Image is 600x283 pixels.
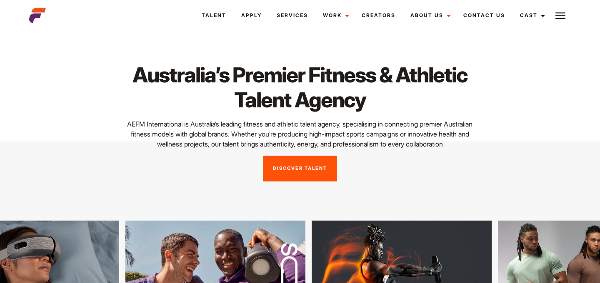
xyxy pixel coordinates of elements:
a: Apply [234,4,269,27]
a: Work [315,4,354,27]
a: Creators [354,4,403,27]
a: Cast [512,4,550,27]
img: Burger icon [555,11,565,21]
a: Contact Us [456,4,512,27]
a: About Us [403,4,456,27]
a: Talent [194,4,234,27]
h1: Australia’s Premier Fitness & Athletic Talent Agency [121,62,479,112]
a: Discover Talent [263,156,337,181]
img: cropped-aefm-brand-fav-22-square.png [29,7,46,24]
p: AEFM International is Australia’s leading fitness and athletic talent agency, specialising in con... [121,119,479,149]
a: Services [269,4,315,27]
